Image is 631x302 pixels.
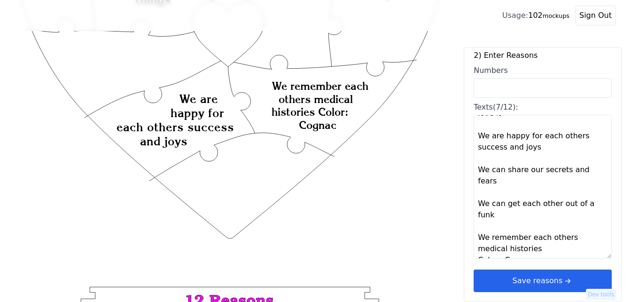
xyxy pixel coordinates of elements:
[474,50,612,61] label: 2) Enter Reasons
[502,10,569,21] div: 102
[279,93,353,105] text: others medical
[171,106,224,120] text: happy for
[299,119,336,131] text: Cognac
[117,120,234,134] text: each others success
[562,276,573,286] svg: arrow right short
[474,102,612,113] div: Texts
[543,12,569,19] small: mockups
[502,11,528,20] span: Usage:
[272,105,348,118] text: histories Color:
[179,92,218,106] text: We are
[474,270,612,292] button: Save reasonsarrow right short
[272,79,368,92] text: We remember each
[474,78,612,98] input: Numbers
[575,6,616,25] button: Sign Out
[474,115,612,259] textarea: Texts(7/12):
[140,134,187,148] text: and joys
[586,289,616,300] button: Dev tools
[474,65,612,76] div: Numbers
[493,103,518,111] span: (7/12):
